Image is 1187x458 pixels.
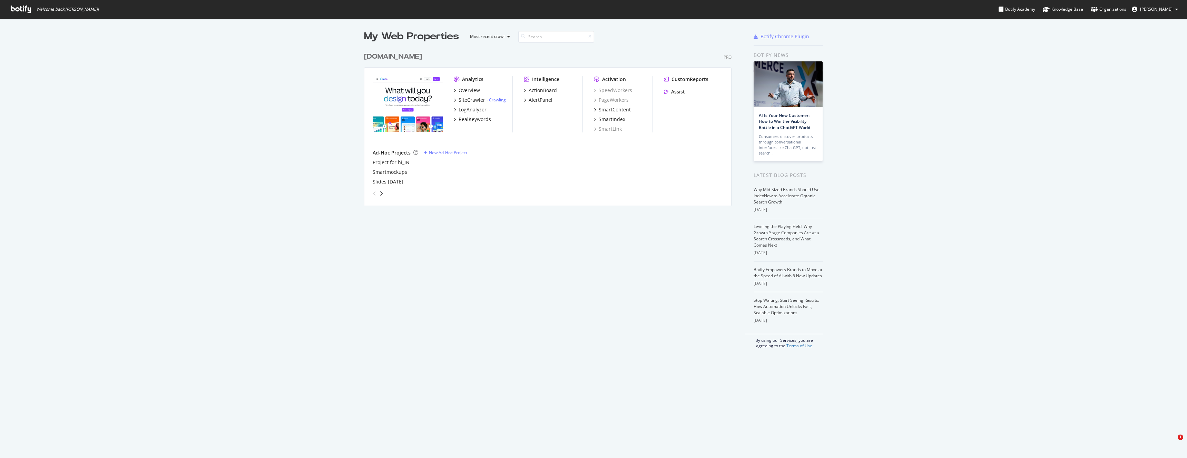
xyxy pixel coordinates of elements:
span: An Nguyen [1140,6,1173,12]
a: ActionBoard [524,87,557,94]
div: Analytics [462,76,483,83]
a: SmartContent [594,106,631,113]
div: SmartIndex [599,116,625,123]
div: Pro [724,54,732,60]
div: Botify Chrome Plugin [761,33,809,40]
a: Smartmockups [373,169,407,176]
div: ActionBoard [529,87,557,94]
a: Assist [664,88,685,95]
div: New Ad-Hoc Project [429,150,467,156]
a: Overview [454,87,480,94]
a: New Ad-Hoc Project [424,150,467,156]
span: Welcome back, [PERSON_NAME] ! [36,7,99,12]
a: Botify Chrome Plugin [754,33,809,40]
div: RealKeywords [459,116,491,123]
div: [DOMAIN_NAME] [364,52,422,62]
div: By using our Services, you are agreeing to the [745,334,823,349]
img: canva.com [373,76,443,132]
div: CustomReports [671,76,708,83]
div: SmartContent [599,106,631,113]
div: [DATE] [754,207,823,213]
div: Ad-Hoc Projects [373,149,411,156]
div: angle-left [370,188,379,199]
div: SiteCrawler [459,97,485,103]
div: Organizations [1091,6,1126,13]
a: Why Mid-Sized Brands Should Use IndexNow to Accelerate Organic Search Growth [754,187,820,205]
div: [DATE] [754,317,823,323]
a: [DOMAIN_NAME] [364,52,425,62]
a: PageWorkers [594,97,629,103]
div: angle-right [379,190,384,197]
div: LogAnalyzer [459,106,487,113]
span: 1 [1178,435,1183,440]
a: RealKeywords [454,116,491,123]
div: AlertPanel [529,97,552,103]
input: Search [518,31,594,43]
div: Botify news [754,51,823,59]
div: Botify Academy [999,6,1035,13]
a: SiteCrawler- Crawling [454,97,506,103]
div: Assist [671,88,685,95]
div: Knowledge Base [1043,6,1083,13]
a: Terms of Use [786,343,812,349]
div: Activation [602,76,626,83]
a: Project for hi_IN [373,159,410,166]
a: AI Is Your New Customer: How to Win the Visibility Battle in a ChatGPT World [759,112,810,130]
button: [PERSON_NAME] [1126,4,1184,15]
div: [DATE] [754,280,823,287]
a: Crawling [489,97,506,103]
div: Consumers discover products through conversational interfaces like ChatGPT, not just search… [759,134,817,156]
a: LogAnalyzer [454,106,487,113]
div: Latest Blog Posts [754,171,823,179]
div: grid [364,43,737,206]
img: AI Is Your New Customer: How to Win the Visibility Battle in a ChatGPT World [754,61,823,107]
a: SmartIndex [594,116,625,123]
div: Most recent crawl [470,34,504,39]
a: SmartLink [594,126,622,132]
a: Slides [DATE] [373,178,403,185]
a: Leveling the Playing Field: Why Growth-Stage Companies Are at a Search Crossroads, and What Comes... [754,223,819,248]
div: My Web Properties [364,30,459,43]
a: SpeedWorkers [594,87,632,94]
div: - [487,97,506,103]
a: Botify Empowers Brands to Move at the Speed of AI with 6 New Updates [754,267,822,279]
a: AlertPanel [524,97,552,103]
a: CustomReports [664,76,708,83]
div: [DATE] [754,250,823,256]
button: Most recent crawl [464,31,513,42]
a: Stop Waiting, Start Seeing Results: How Automation Unlocks Fast, Scalable Optimizations [754,297,819,316]
iframe: Intercom live chat [1164,435,1180,451]
div: Overview [459,87,480,94]
div: Intelligence [532,76,559,83]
